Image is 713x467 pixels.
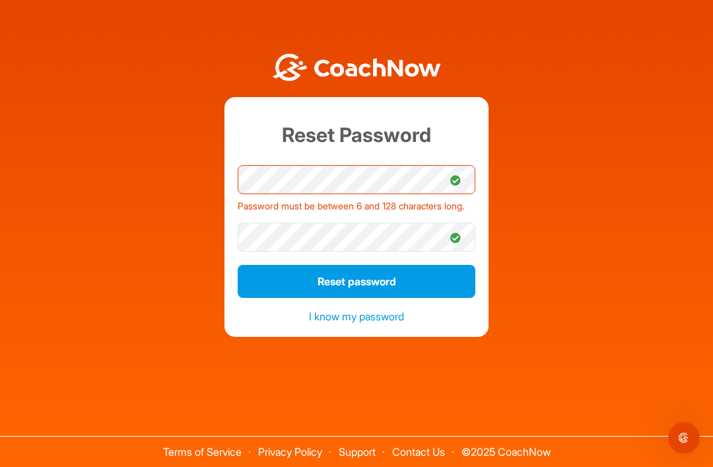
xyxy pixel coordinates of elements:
a: I know my password [309,310,404,323]
span: Password must be between 6 and 128 characters long. [238,200,464,211]
h1: Reset Password [238,110,475,160]
a: Privacy Policy [258,445,322,458]
iframe: Intercom live chat [668,422,700,454]
button: Reset password [238,265,475,298]
a: Support [339,445,376,458]
a: Contact Us [392,445,445,458]
img: BwLJSsUCoWCh5upNqxVrqldRgqLPVwmV24tXu5FoVAoFEpwwqQ3VIfuoInZCoVCoTD4vwADAC3ZFMkVEQFDAAAAAElFTkSuQmCC [271,54,442,82]
span: © 2025 CoachNow [455,437,557,457]
a: Terms of Service [163,445,242,458]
